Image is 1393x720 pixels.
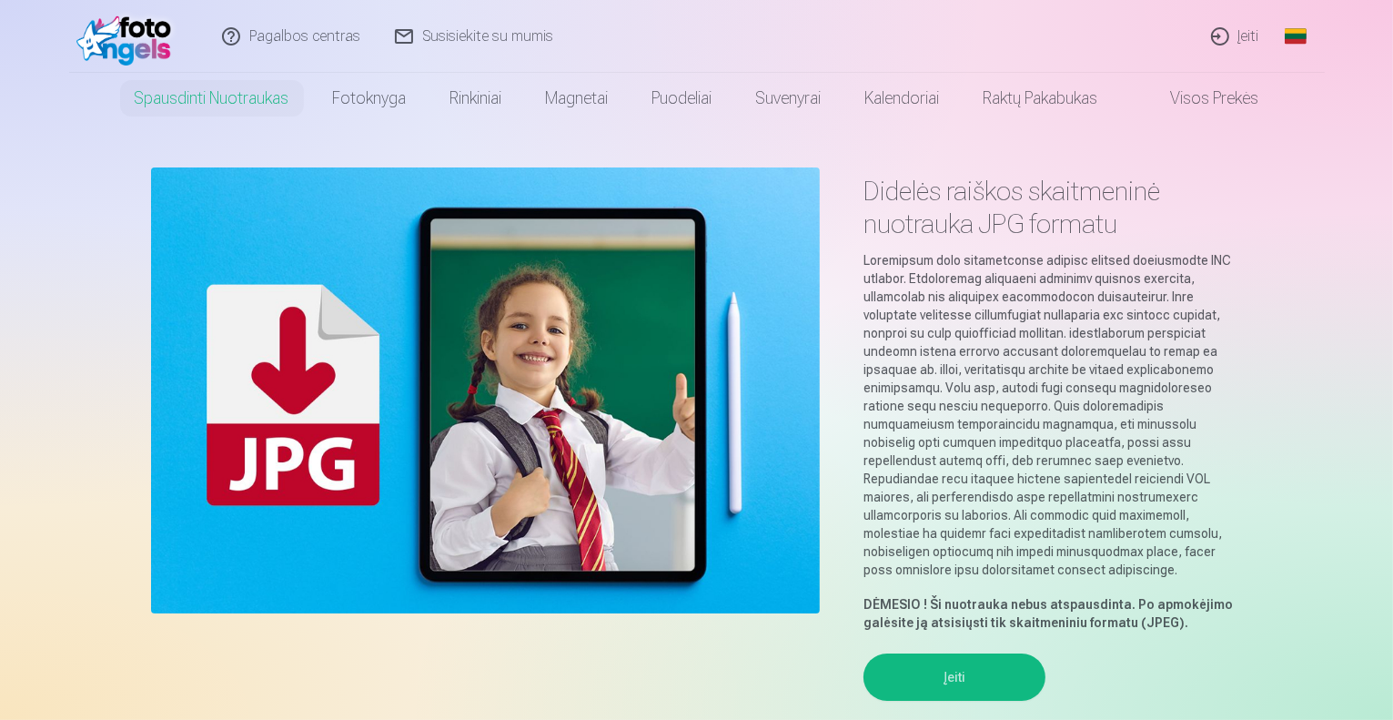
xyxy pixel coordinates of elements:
a: Visos prekės [1120,73,1281,124]
a: Kalendoriai [843,73,962,124]
a: Suvenyrai [734,73,843,124]
strong: Ši nuotrauka nebus atspausdinta. Po apmokėjimo galėsite ją atsisiųsti tik skaitmeniniu formatu (J... [863,597,1233,630]
a: Fotoknyga [311,73,429,124]
a: Magnetai [524,73,631,124]
a: Puodeliai [631,73,734,124]
button: Įeiti [863,654,1045,701]
h1: Didelės raiškos skaitmeninė nuotrauka JPG formatu [863,175,1243,240]
strong: DĖMESIO ! [863,597,927,612]
p: Loremipsum dolo sitametconse adipisc elitsed doeiusmodte INC utlabor. Etdoloremag aliquaeni admin... [863,251,1243,579]
a: Spausdinti nuotraukas [113,73,311,124]
a: Raktų pakabukas [962,73,1120,124]
img: /fa2 [76,7,181,66]
a: Rinkiniai [429,73,524,124]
